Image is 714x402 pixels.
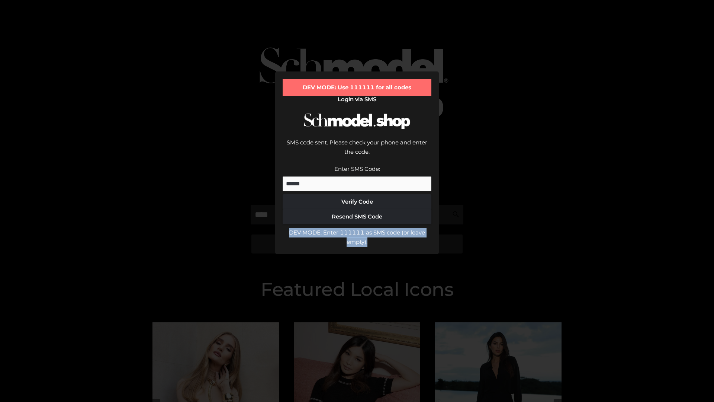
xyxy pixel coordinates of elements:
label: Enter SMS Code: [334,165,380,172]
h2: Login via SMS [283,96,431,103]
div: SMS code sent. Please check your phone and enter the code. [283,138,431,164]
button: Verify Code [283,194,431,209]
button: Resend SMS Code [283,209,431,224]
div: DEV MODE: Enter 111111 as SMS code (or leave empty). [283,228,431,247]
div: DEV MODE: Use 111111 for all codes [283,79,431,96]
img: Schmodel Logo [301,106,413,136]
